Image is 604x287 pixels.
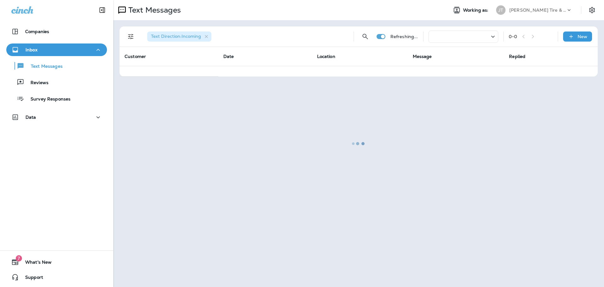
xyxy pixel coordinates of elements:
[19,260,52,267] span: What's New
[6,271,107,284] button: Support
[578,34,587,39] p: New
[24,96,70,102] p: Survey Responses
[25,47,37,52] p: Inbox
[6,111,107,123] button: Data
[6,59,107,72] button: Text Messages
[19,275,43,282] span: Support
[6,76,107,89] button: Reviews
[6,43,107,56] button: Inbox
[25,115,36,120] p: Data
[6,256,107,268] button: 7What's New
[6,25,107,38] button: Companies
[25,64,63,70] p: Text Messages
[25,29,49,34] p: Companies
[16,255,22,261] span: 7
[24,80,48,86] p: Reviews
[93,4,111,16] button: Collapse Sidebar
[6,92,107,105] button: Survey Responses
